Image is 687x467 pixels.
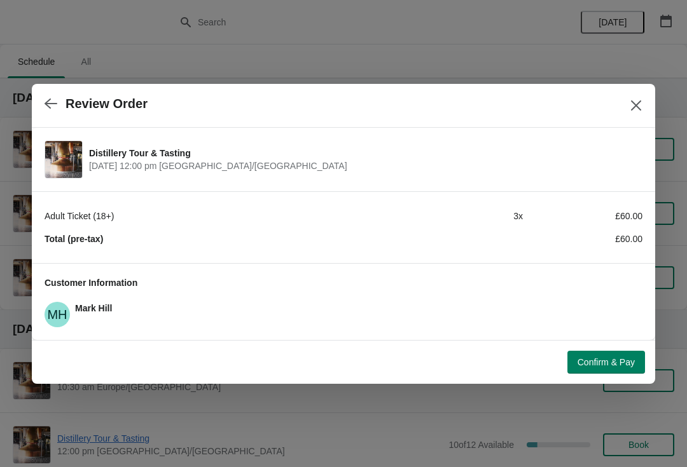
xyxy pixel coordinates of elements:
[47,308,67,321] text: MH
[45,141,82,178] img: Distillery Tour & Tasting | | September 22 | 12:00 pm Europe/London
[45,210,403,222] div: Adult Ticket (18+)
[45,234,103,244] strong: Total (pre-tax)
[403,210,523,222] div: 3 x
[625,94,648,117] button: Close
[75,303,112,313] span: Mark Hill
[567,351,645,374] button: Confirm & Pay
[45,302,70,327] span: Mark
[89,147,636,159] span: Distillery Tour & Tasting
[523,210,642,222] div: £60.00
[89,159,636,172] span: [DATE] 12:00 pm [GEOGRAPHIC_DATA]/[GEOGRAPHIC_DATA]
[578,357,635,367] span: Confirm & Pay
[523,233,642,245] div: £60.00
[45,278,137,288] span: Customer Information
[66,97,148,111] h2: Review Order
